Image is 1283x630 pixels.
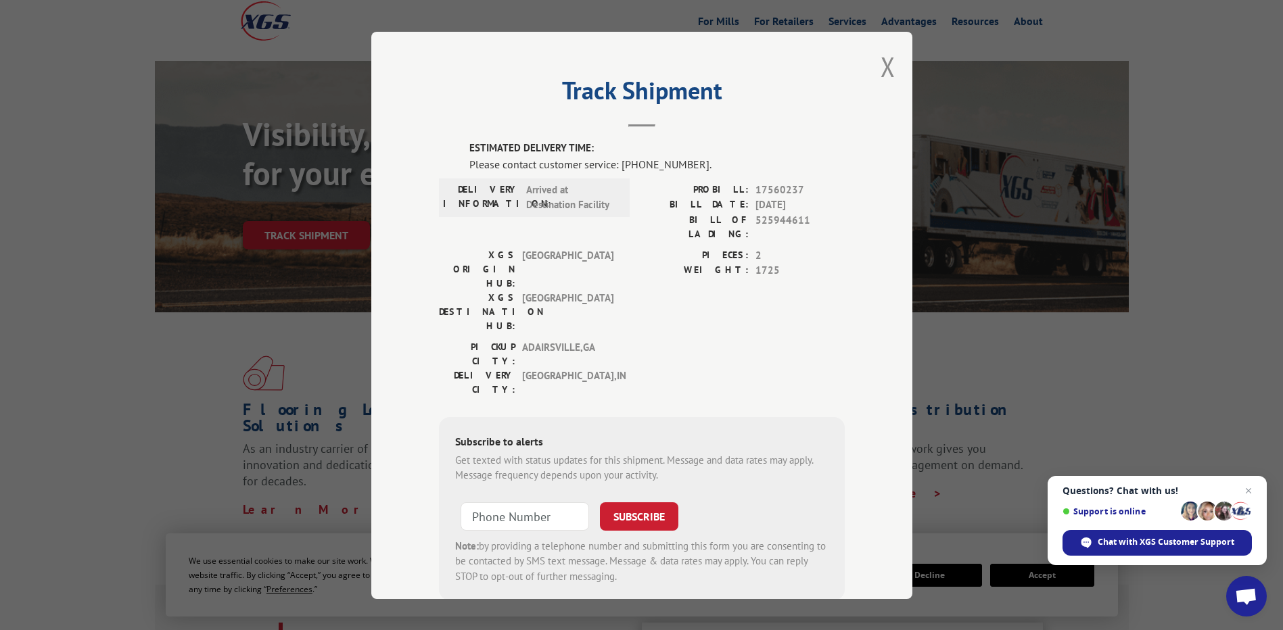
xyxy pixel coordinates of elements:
[755,197,845,213] span: [DATE]
[522,290,613,333] span: [GEOGRAPHIC_DATA]
[439,339,515,368] label: PICKUP CITY:
[443,182,519,212] label: DELIVERY INFORMATION:
[439,247,515,290] label: XGS ORIGIN HUB:
[522,339,613,368] span: ADAIRSVILLE , GA
[642,263,749,278] label: WEIGHT:
[1226,576,1267,616] a: Open chat
[439,290,515,333] label: XGS DESTINATION HUB:
[455,538,829,584] div: by providing a telephone number and submitting this form you are consenting to be contacted by SM...
[1063,530,1252,556] span: Chat with XGS Customer Support
[439,368,515,396] label: DELIVERY CITY:
[1063,485,1252,496] span: Questions? Chat with us!
[469,155,845,172] div: Please contact customer service: [PHONE_NUMBER].
[469,141,845,156] label: ESTIMATED DELIVERY TIME:
[1063,506,1176,516] span: Support is online
[642,212,749,241] label: BILL OF LADING:
[755,182,845,197] span: 17560237
[455,452,829,483] div: Get texted with status updates for this shipment. Message and data rates may apply. Message frequ...
[526,182,617,212] span: Arrived at Destination Facility
[755,247,845,263] span: 2
[522,368,613,396] span: [GEOGRAPHIC_DATA] , IN
[461,502,589,530] input: Phone Number
[1098,536,1234,548] span: Chat with XGS Customer Support
[881,49,895,84] button: Close modal
[755,263,845,278] span: 1725
[755,212,845,241] span: 525944611
[642,247,749,263] label: PIECES:
[522,247,613,290] span: [GEOGRAPHIC_DATA]
[439,81,845,107] h2: Track Shipment
[455,433,829,452] div: Subscribe to alerts
[642,197,749,213] label: BILL DATE:
[642,182,749,197] label: PROBILL:
[455,539,479,552] strong: Note:
[600,502,678,530] button: SUBSCRIBE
